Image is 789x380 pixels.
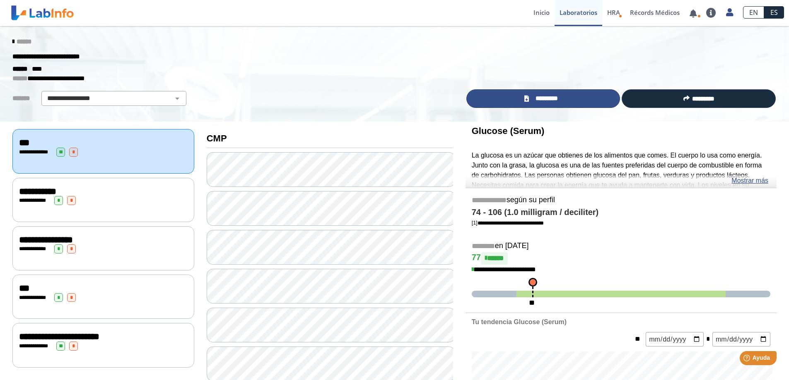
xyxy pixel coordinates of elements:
[472,151,770,210] p: La glucosa es un azúcar que obtienes de los alimentos que comes. El cuerpo lo usa como energía. J...
[764,6,784,19] a: ES
[731,176,768,186] a: Mostrar más
[472,126,545,136] b: Glucose (Serum)
[472,318,567,325] b: Tu tendencia Glucose (Serum)
[472,241,770,251] h5: en [DATE]
[712,332,770,347] input: mm/dd/yyyy
[607,8,620,17] span: HRA
[715,348,780,371] iframe: Help widget launcher
[472,208,770,217] h4: 74 - 106 (1.0 milligram / deciliter)
[743,6,764,19] a: EN
[472,196,770,205] h5: según su perfil
[207,133,227,143] b: CMP
[472,220,544,226] a: [1]
[472,252,770,265] h4: 77
[646,332,704,347] input: mm/dd/yyyy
